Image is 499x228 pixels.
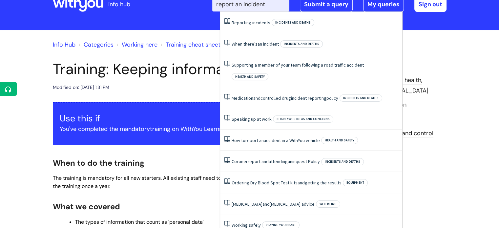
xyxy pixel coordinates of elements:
span: Incidents and deaths [272,19,314,26]
span: and [253,95,260,101]
a: Ordering Dry Blood Spot Test kitsandgetting the results [232,180,342,186]
a: Reporting incidents [232,20,270,26]
a: Training cheat sheets [166,41,223,49]
span: Equipment [343,179,368,186]
a: Medicationandcontrolled drugincident reportingpolicy [232,95,338,101]
span: The training is mandatory for all new starters. All existing staff need to complete the 'refreshe... [53,175,304,190]
span: an [259,137,264,143]
a: [MEDICAL_DATA]and[MEDICAL_DATA] advice [232,201,315,207]
span: and [298,180,305,186]
p: You've completed the mandatory training on WithYou Learning. [60,124,305,134]
span: report [245,137,258,143]
li: Solution home [77,39,114,50]
span: and [262,201,270,207]
span: What we covered [53,201,120,212]
div: Modified on: [DATE] 1:31 PM [53,83,109,92]
h3: Use this if [60,113,305,124]
span: Health and safety [232,73,268,80]
li: Working here [115,39,157,50]
span: Reporting [232,20,251,26]
a: Supporting a member of your team following a road traffic accident [232,62,364,68]
a: Coronerreport andattendinganinquest Policy [232,158,320,164]
a: Info Hub [53,41,75,49]
span: The types of information that count as 'personal data' [75,218,204,225]
a: Speaking up at work [232,116,272,122]
span: Incidents and deaths [321,158,364,165]
span: reporting [308,95,326,101]
span: an [258,41,262,47]
span: Wellbeing [316,200,340,208]
span: and [261,158,269,164]
a: When there’san incident [232,41,279,47]
span: When to do the training [53,158,144,168]
a: How toreport anaccident in a WithYou vehicle [232,137,320,143]
span: incidents [252,20,270,26]
span: Incidents and deaths [280,40,323,48]
span: Incidents and deaths [340,94,382,102]
span: an [288,158,292,164]
a: Categories [84,41,114,49]
span: report [248,158,260,164]
a: Working here [122,41,157,49]
span: Health and safety [321,137,358,144]
a: Working safely [232,222,261,228]
span: incident [263,41,279,47]
li: Training cheat sheets [159,39,223,50]
span: incident [291,95,307,101]
span: Share your ideas and concerns [273,115,333,123]
h1: Training: Keeping information safe [53,60,312,78]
